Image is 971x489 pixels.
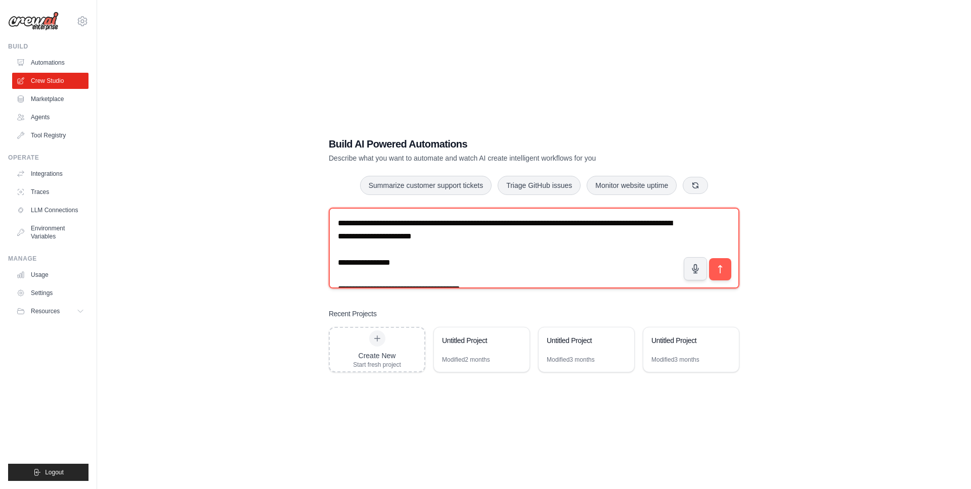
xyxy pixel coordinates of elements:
div: Modified 3 months [651,356,699,364]
button: Get new suggestions [683,177,708,194]
div: Modified 3 months [547,356,595,364]
div: Build [8,42,89,51]
div: Create New [353,351,401,361]
div: Untitled Project [651,335,721,346]
iframe: Chat Widget [920,441,971,489]
span: Resources [31,307,60,315]
div: Start fresh project [353,361,401,369]
button: Summarize customer support tickets [360,176,492,195]
a: Integrations [12,166,89,182]
p: Describe what you want to automate and watch AI create intelligent workflows for you [329,153,669,163]
h1: Build AI Powered Automations [329,137,669,151]
a: Usage [12,267,89,283]
h3: Recent Projects [329,309,377,319]
span: Logout [45,468,64,476]
button: Monitor website uptime [587,176,677,195]
div: Operate [8,154,89,162]
button: Triage GitHub issues [498,176,581,195]
a: Traces [12,184,89,200]
a: Tool Registry [12,127,89,143]
button: Resources [12,303,89,319]
div: Modified 2 months [442,356,490,364]
a: Environment Variables [12,220,89,244]
div: Manage [8,255,89,263]
button: Logout [8,464,89,481]
a: Marketplace [12,91,89,107]
div: Untitled Project [442,335,511,346]
div: Untitled Project [547,335,616,346]
a: LLM Connections [12,202,89,218]
button: Click to speak your automation idea [684,257,707,280]
a: Crew Studio [12,73,89,89]
a: Agents [12,109,89,125]
a: Settings [12,285,89,301]
a: Automations [12,55,89,71]
img: Logo [8,12,59,31]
